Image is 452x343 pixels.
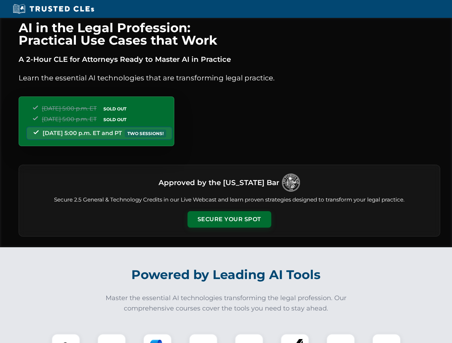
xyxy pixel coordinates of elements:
h2: Powered by Leading AI Tools [28,262,424,287]
span: [DATE] 5:00 p.m. ET [42,116,97,123]
h3: Approved by the [US_STATE] Bar [159,176,279,189]
img: Logo [282,174,300,192]
span: SOLD OUT [101,116,129,123]
p: Master the essential AI technologies transforming the legal profession. Our comprehensive courses... [101,293,351,314]
button: Secure Your Spot [188,211,271,228]
p: Learn the essential AI technologies that are transforming legal practice. [19,72,440,84]
p: A 2-Hour CLE for Attorneys Ready to Master AI in Practice [19,54,440,65]
p: Secure 2.5 General & Technology Credits in our Live Webcast and learn proven strategies designed ... [28,196,431,204]
h1: AI in the Legal Profession: Practical Use Cases that Work [19,21,440,46]
span: [DATE] 5:00 p.m. ET [42,105,97,112]
span: SOLD OUT [101,105,129,113]
img: Trusted CLEs [11,4,96,14]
